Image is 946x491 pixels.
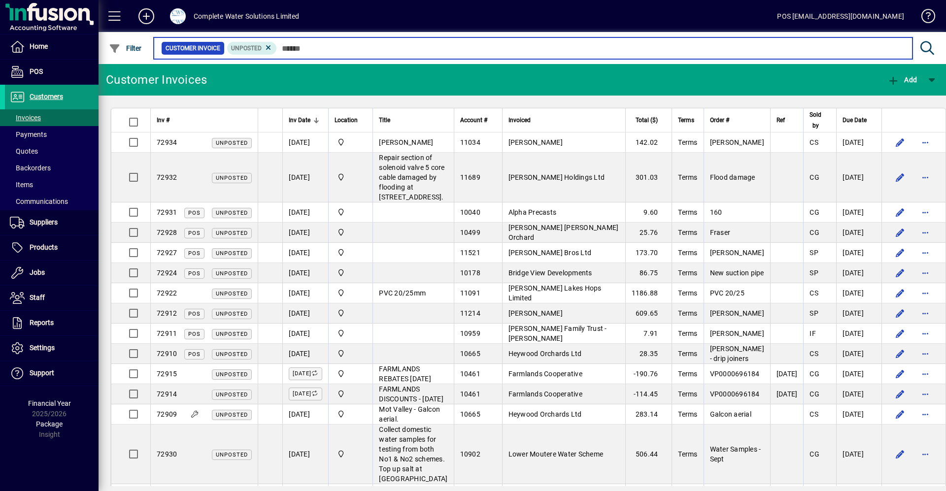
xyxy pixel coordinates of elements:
[892,285,908,301] button: Edit
[710,410,751,418] span: Galcon aerial
[216,351,248,358] span: Unposted
[678,208,697,216] span: Terms
[810,229,819,236] span: CG
[30,294,45,301] span: Staff
[460,329,480,337] span: 10959
[892,134,908,150] button: Edit
[216,270,248,277] span: Unposted
[836,223,881,243] td: [DATE]
[335,409,367,420] span: Motueka
[917,285,933,301] button: More options
[710,445,761,463] span: Water Samples - Sept
[157,229,177,236] span: 72928
[289,388,322,400] label: [DATE]
[10,114,41,122] span: Invoices
[5,109,99,126] a: Invoices
[843,115,876,126] div: Due Date
[678,370,697,378] span: Terms
[710,115,764,126] div: Order #
[917,225,933,240] button: More options
[216,412,248,418] span: Unposted
[5,261,99,285] a: Jobs
[710,249,764,257] span: [PERSON_NAME]
[188,270,201,277] span: POS
[508,115,531,126] span: Invoiced
[836,153,881,202] td: [DATE]
[379,365,431,383] span: FARMLANDS REBATES [DATE]
[625,303,672,324] td: 609.65
[379,138,433,146] span: [PERSON_NAME]
[227,42,277,55] mat-chip: Customer Invoice Status: Unposted
[892,169,908,185] button: Edit
[157,269,177,277] span: 72924
[917,265,933,281] button: More options
[678,173,697,181] span: Terms
[777,370,798,378] span: [DATE]
[460,249,480,257] span: 11521
[157,370,177,378] span: 72915
[885,71,919,89] button: Add
[892,225,908,240] button: Edit
[188,210,201,216] span: POS
[810,350,818,358] span: CS
[710,390,760,398] span: VP0000696184
[508,208,557,216] span: Alpha Precasts
[810,390,819,398] span: CG
[508,115,619,126] div: Invoiced
[508,173,605,181] span: [PERSON_NAME] Holdings Ltd
[810,309,818,317] span: SP
[460,289,480,297] span: 11091
[917,446,933,462] button: More options
[777,390,798,398] span: [DATE]
[460,229,480,236] span: 10499
[188,311,201,317] span: POS
[335,288,367,298] span: Motueka
[917,326,933,341] button: More options
[106,39,144,57] button: Filter
[887,76,917,84] span: Add
[289,115,310,126] span: Inv Date
[335,449,367,459] span: Motueka
[914,2,934,34] a: Knowledge Base
[710,329,764,337] span: [PERSON_NAME]
[216,230,248,236] span: Unposted
[678,350,697,358] span: Terms
[892,366,908,382] button: Edit
[810,109,830,131] div: Sold by
[810,269,818,277] span: SP
[216,311,248,317] span: Unposted
[460,410,480,418] span: 10665
[30,344,55,352] span: Settings
[460,138,480,146] span: 11034
[892,245,908,261] button: Edit
[678,229,697,236] span: Terms
[460,450,480,458] span: 10902
[335,227,367,238] span: Motueka
[231,45,262,52] span: Unposted
[810,138,818,146] span: CS
[460,309,480,317] span: 11214
[777,8,904,24] div: POS [EMAIL_ADDRESS][DOMAIN_NAME]
[710,138,764,146] span: [PERSON_NAME]
[335,207,367,218] span: Motueka
[282,404,328,425] td: [DATE]
[625,364,672,384] td: -190.76
[30,319,54,327] span: Reports
[216,250,248,257] span: Unposted
[508,309,563,317] span: [PERSON_NAME]
[157,450,177,458] span: 72930
[30,243,58,251] span: Products
[282,303,328,324] td: [DATE]
[188,351,201,358] span: POS
[216,175,248,181] span: Unposted
[710,309,764,317] span: [PERSON_NAME]
[810,450,819,458] span: CG
[460,390,480,398] span: 10461
[30,268,45,276] span: Jobs
[892,326,908,341] button: Edit
[678,329,697,337] span: Terms
[289,115,322,126] div: Inv Date
[625,223,672,243] td: 25.76
[30,42,48,50] span: Home
[5,126,99,143] a: Payments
